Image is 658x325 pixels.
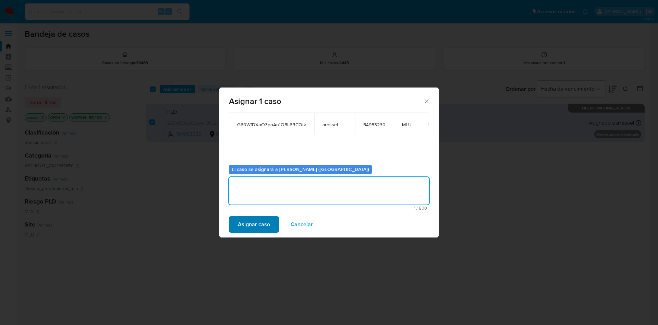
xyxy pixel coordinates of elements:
span: arossel [322,121,347,128]
span: Cancelar [291,217,313,232]
div: assign-modal [219,88,439,237]
span: Máximo 500 caracteres [231,206,427,210]
button: icon-button [428,120,436,128]
span: MLU [402,121,412,128]
span: 54953230 [363,121,386,128]
button: Asignar caso [229,216,279,233]
span: Asignar caso [238,217,270,232]
button: Cerrar ventana [423,98,429,104]
span: Asignar 1 caso [229,97,423,105]
b: El caso se asignará a [PERSON_NAME] ([GEOGRAPHIC_DATA]) [232,166,369,173]
span: G60WfDXoO3poAn1O5L6RCOtk [237,121,306,128]
button: Cancelar [282,216,322,233]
